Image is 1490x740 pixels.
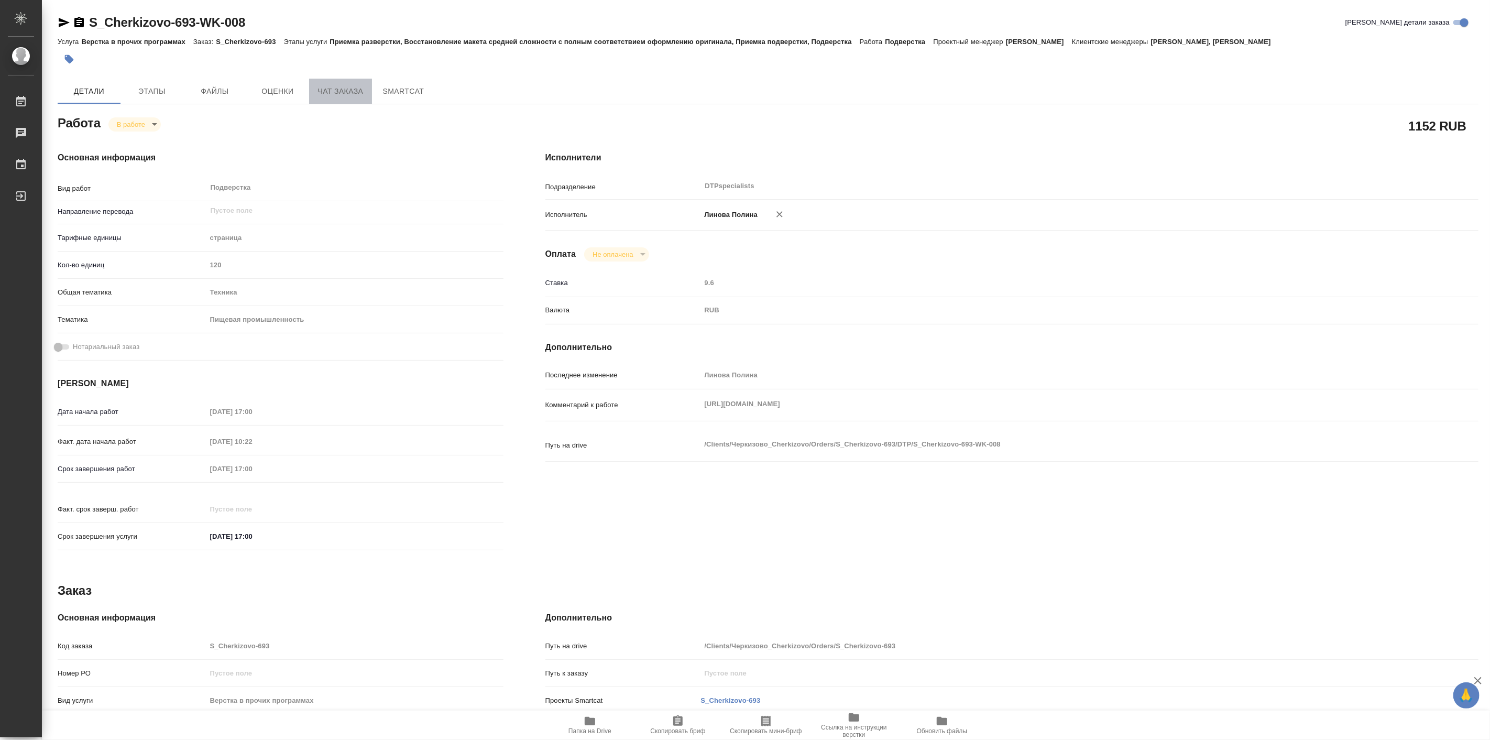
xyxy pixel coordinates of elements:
p: Тарифные единицы [58,233,206,243]
p: Направление перевода [58,206,206,217]
p: Факт. срок заверш. работ [58,504,206,515]
button: Добавить тэг [58,48,81,71]
div: В работе [584,247,649,262]
p: Верстка в прочих программах [81,38,193,46]
span: Оценки [253,85,303,98]
div: страница [206,229,503,247]
h4: Дополнительно [545,341,1478,354]
input: Пустое поле [701,275,1401,290]
p: Услуга [58,38,81,46]
button: Скопировать ссылку для ЯМессенджера [58,16,70,29]
span: Ссылка на инструкции верстки [816,724,892,738]
p: [PERSON_NAME] [1006,38,1072,46]
button: Не оплачена [589,250,636,259]
span: Детали [64,85,114,98]
p: Работа [860,38,885,46]
div: Пищевая промышленность [206,311,503,329]
p: Приемка разверстки, Восстановление макета средней сложности с полным соответствием оформлению ори... [330,38,859,46]
p: Линова Полина [701,210,758,220]
p: Последнее изменение [545,370,701,380]
input: Пустое поле [210,204,479,217]
input: Пустое поле [701,666,1401,681]
p: Тематика [58,314,206,325]
span: Обновить файлы [917,727,968,735]
button: Скопировать бриф [634,711,722,740]
h4: [PERSON_NAME] [58,377,503,390]
p: Заказ: [193,38,216,46]
span: Скопировать бриф [650,727,705,735]
button: Скопировать ссылку [73,16,85,29]
span: Этапы [127,85,177,98]
span: Чат заказа [315,85,366,98]
p: Подверстка [885,38,933,46]
span: SmartCat [378,85,429,98]
span: Скопировать мини-бриф [730,727,802,735]
p: Подразделение [545,182,701,192]
h4: Основная информация [58,612,503,624]
button: Удалить исполнителя [768,203,791,226]
p: Общая тематика [58,287,206,298]
h4: Оплата [545,248,576,260]
span: 🙏 [1458,684,1475,706]
p: Этапы услуги [284,38,330,46]
p: Путь на drive [545,641,701,651]
span: Нотариальный заказ [73,342,139,352]
div: В работе [108,117,161,132]
input: Пустое поле [206,461,298,476]
input: Пустое поле [206,638,503,654]
button: Скопировать мини-бриф [722,711,810,740]
a: S_Cherkizovo-693 [701,697,761,704]
h4: Дополнительно [545,612,1478,624]
p: Валюта [545,305,701,315]
input: Пустое поле [206,666,503,681]
p: Ставка [545,278,701,288]
button: 🙏 [1453,682,1480,709]
h4: Исполнители [545,151,1478,164]
input: Пустое поле [206,257,503,273]
h4: Основная информация [58,151,503,164]
span: [PERSON_NAME] детали заказа [1345,17,1450,28]
p: Вид работ [58,183,206,194]
p: Путь к заказу [545,668,701,679]
button: Обновить файлы [898,711,986,740]
p: Дата начала работ [58,407,206,417]
h2: Заказ [58,582,92,599]
p: Срок завершения услуги [58,531,206,542]
p: S_Cherkizovo-693 [216,38,283,46]
p: Проекты Smartcat [545,695,701,706]
p: Исполнитель [545,210,701,220]
button: Папка на Drive [546,711,634,740]
span: Папка на Drive [568,727,611,735]
button: Ссылка на инструкции верстки [810,711,898,740]
p: Вид услуги [58,695,206,706]
p: [PERSON_NAME], [PERSON_NAME] [1151,38,1279,46]
button: В работе [114,120,148,129]
input: Пустое поле [206,693,503,708]
p: Номер РО [58,668,206,679]
a: S_Cherkizovo-693-WK-008 [89,15,245,29]
p: Проектный менеджер [934,38,1006,46]
h2: Работа [58,113,101,132]
p: Путь на drive [545,440,701,451]
h2: 1152 RUB [1409,117,1466,135]
input: ✎ Введи что-нибудь [206,529,298,544]
input: Пустое поле [206,502,298,517]
input: Пустое поле [206,434,298,449]
p: Факт. дата начала работ [58,437,206,447]
div: RUB [701,301,1401,319]
textarea: [URL][DOMAIN_NAME] [701,395,1401,413]
div: Техника [206,284,503,301]
textarea: /Clients/Черкизово_Cherkizovо/Orders/S_Cherkizovo-693/DTP/S_Cherkizovo-693-WK-008 [701,436,1401,453]
p: Код заказа [58,641,206,651]
p: Кол-во единиц [58,260,206,270]
input: Пустое поле [701,367,1401,383]
input: Пустое поле [206,404,298,419]
p: Клиентские менеджеры [1072,38,1151,46]
p: Комментарий к работе [545,400,701,410]
input: Пустое поле [701,638,1401,654]
span: Файлы [190,85,240,98]
p: Срок завершения работ [58,464,206,474]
